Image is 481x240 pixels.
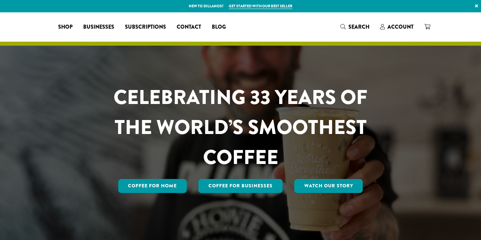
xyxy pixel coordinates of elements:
[58,23,72,31] span: Shop
[387,23,414,31] span: Account
[83,23,114,31] span: Businesses
[212,23,226,31] span: Blog
[335,21,375,32] a: Search
[118,179,187,193] a: Coffee for Home
[53,22,78,32] a: Shop
[294,179,363,193] a: Watch Our Story
[229,3,292,9] a: Get started with our best seller
[94,82,387,172] h1: CELEBRATING 33 YEARS OF THE WORLD’S SMOOTHEST COFFEE
[348,23,369,31] span: Search
[198,179,283,193] a: Coffee For Businesses
[125,23,166,31] span: Subscriptions
[177,23,201,31] span: Contact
